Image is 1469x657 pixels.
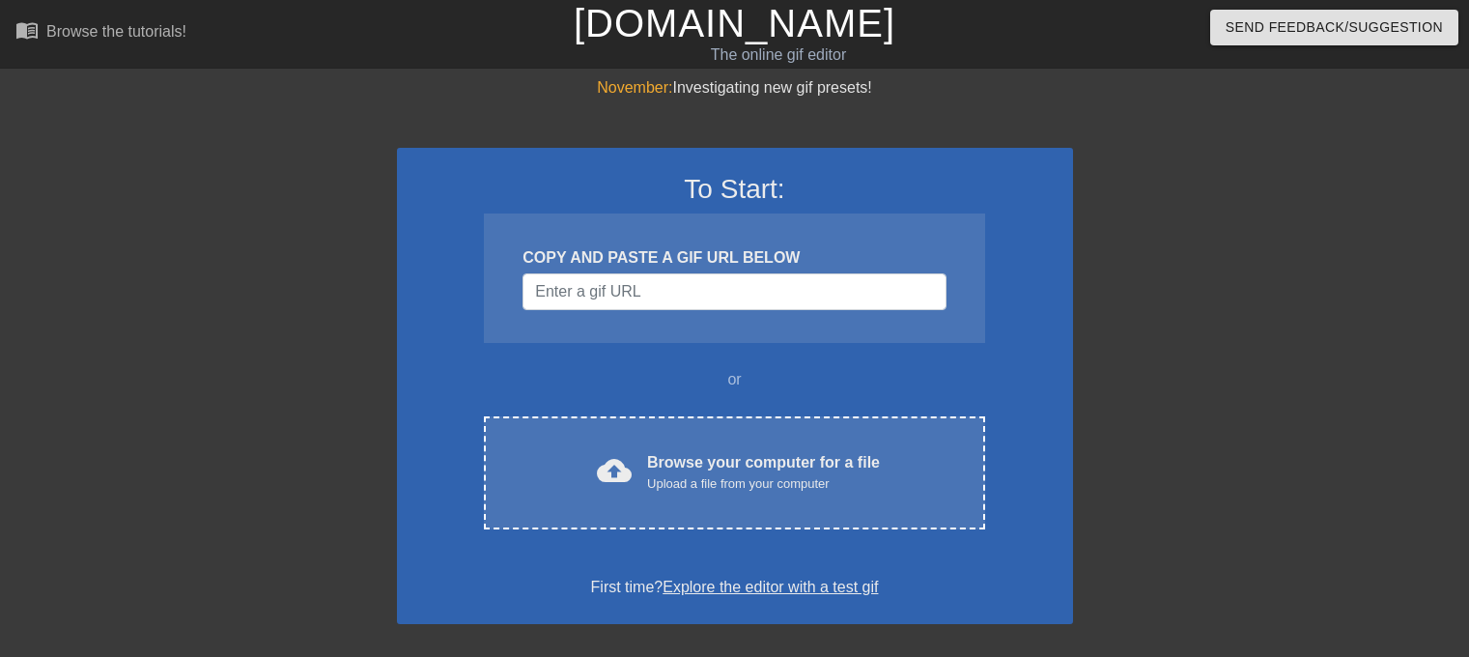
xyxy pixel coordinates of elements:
div: Browse your computer for a file [647,451,880,494]
div: Investigating new gif presets! [397,76,1073,100]
span: menu_book [15,18,39,42]
span: Send Feedback/Suggestion [1226,15,1443,40]
div: Upload a file from your computer [647,474,880,494]
button: Send Feedback/Suggestion [1210,10,1458,45]
div: COPY AND PASTE A GIF URL BELOW [523,246,946,270]
div: First time? [422,576,1048,599]
a: [DOMAIN_NAME] [574,2,895,44]
span: November: [597,79,672,96]
div: The online gif editor [499,43,1058,67]
div: Browse the tutorials! [46,23,186,40]
a: Browse the tutorials! [15,18,186,48]
h3: To Start: [422,173,1048,206]
div: or [447,368,1023,391]
span: cloud_upload [597,453,632,488]
input: Username [523,273,946,310]
a: Explore the editor with a test gif [663,579,878,595]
